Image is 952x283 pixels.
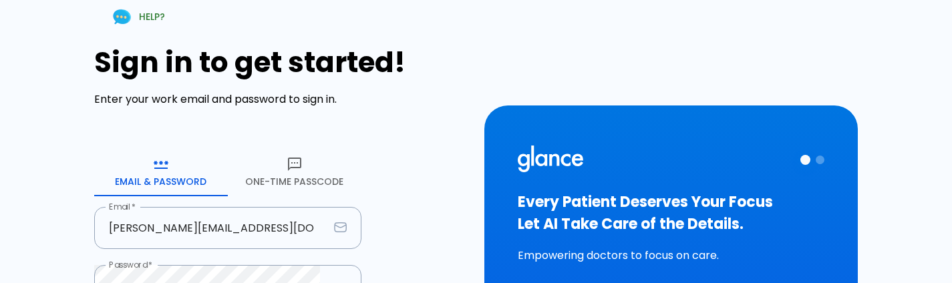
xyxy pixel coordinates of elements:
[110,5,134,29] img: Chat Support
[109,201,136,212] label: Email
[94,148,228,196] button: Email & Password
[109,259,152,270] label: Password
[518,248,825,264] p: Empowering doctors to focus on care.
[228,148,361,196] button: One-Time Passcode
[94,207,329,249] input: dr.ahmed@clinic.com
[518,191,825,235] h3: Every Patient Deserves Your Focus Let AI Take Care of the Details.
[94,91,468,107] p: Enter your work email and password to sign in.
[94,46,468,79] h1: Sign in to get started!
